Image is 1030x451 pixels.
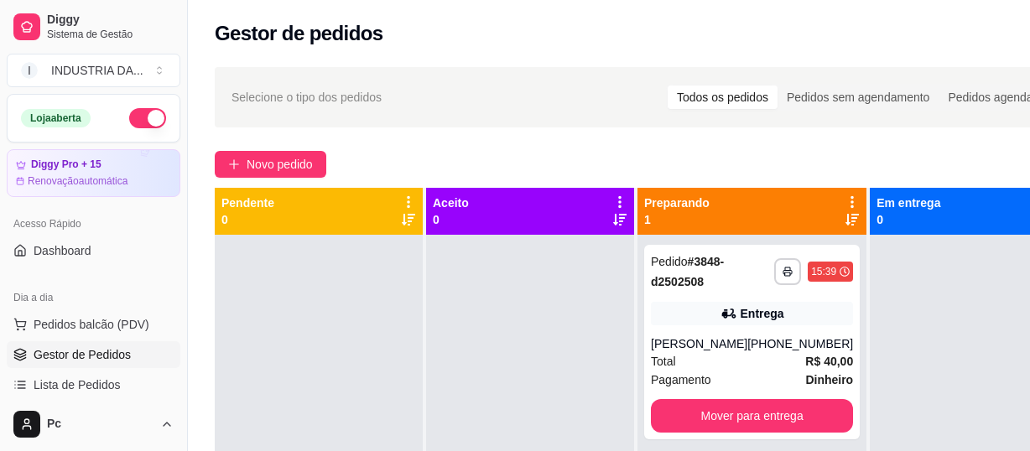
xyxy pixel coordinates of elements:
a: Lista de Pedidos [7,371,180,398]
span: Pedidos balcão (PDV) [34,316,149,333]
p: 0 [221,211,274,228]
span: Novo pedido [247,155,313,174]
span: I [21,62,38,79]
button: Pc [7,404,180,444]
button: Alterar Status [129,108,166,128]
p: 0 [433,211,469,228]
span: Selecione o tipo dos pedidos [231,88,382,106]
span: plus [228,158,240,170]
span: Sistema de Gestão [47,28,174,41]
div: Entrega [741,305,784,322]
div: [PHONE_NUMBER] [747,335,853,352]
a: Gestor de Pedidos [7,341,180,368]
strong: Dinheiro [805,373,853,386]
div: Acesso Rápido [7,210,180,237]
p: 0 [877,211,940,228]
div: Todos os pedidos [668,86,778,109]
div: 15:39 [811,265,836,278]
div: Dia a dia [7,284,180,311]
a: DiggySistema de Gestão [7,7,180,47]
p: Preparando [644,194,710,211]
a: Diggy Pro + 15Renovaçãoautomática [7,149,180,197]
strong: R$ 40,00 [805,355,853,368]
button: Mover para entrega [651,399,853,433]
p: Em entrega [877,194,940,211]
span: Pedido [651,255,688,268]
span: Pagamento [651,371,711,389]
p: Aceito [433,194,469,211]
div: Pedidos sem agendamento [778,86,939,109]
button: Select a team [7,54,180,87]
span: Lista de Pedidos [34,376,121,393]
p: Pendente [221,194,274,211]
span: Total [651,352,676,371]
span: Gestor de Pedidos [34,346,131,363]
a: Dashboard [7,237,180,264]
article: Renovação automática [28,174,127,188]
p: 1 [644,211,710,228]
button: Pedidos balcão (PDV) [7,311,180,338]
span: Pc [47,417,153,432]
button: Novo pedido [215,151,326,178]
div: INDUSTRIA DA ... [51,62,143,79]
span: Dashboard [34,242,91,259]
span: Diggy [47,13,174,28]
h2: Gestor de pedidos [215,20,383,47]
div: [PERSON_NAME] [651,335,747,352]
article: Diggy Pro + 15 [31,158,101,171]
div: Loja aberta [21,109,91,127]
strong: # 3848-d2502508 [651,255,724,288]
